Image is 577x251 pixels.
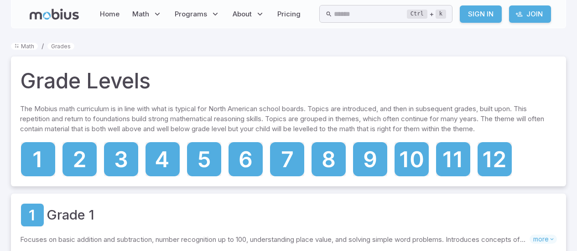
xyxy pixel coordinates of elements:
a: Home [97,4,122,25]
a: Grade 10 [394,141,430,177]
span: About [233,9,252,19]
nav: breadcrumb [11,41,566,51]
a: Grade 1 [47,205,94,225]
a: Grade 6 [228,141,264,177]
a: Grade 8 [311,141,347,177]
a: Grade 1 [20,141,56,177]
a: Grade 3 [103,141,139,177]
li: / [42,41,44,51]
kbd: k [436,10,446,19]
span: Math [132,9,149,19]
a: Math [11,43,38,50]
a: Grade 5 [186,141,222,177]
a: Grade 12 [477,141,513,177]
a: Grade 4 [145,141,181,177]
a: Grade 2 [62,141,98,177]
a: Grades [47,43,74,50]
a: Grade 7 [269,141,305,177]
span: Programs [175,9,207,19]
a: Grade 11 [435,141,471,177]
p: Focuses on basic addition and subtraction, number recognition up to 100, understanding place valu... [20,235,530,245]
kbd: Ctrl [407,10,427,19]
a: Pricing [275,4,303,25]
h1: Grade Levels [20,66,151,97]
a: Grade 9 [352,141,388,177]
p: The Mobius math curriculum is in line with what is typical for North American school boards. Topi... [20,104,557,138]
a: Join [509,5,551,23]
div: + [407,9,446,20]
a: Grade 1 [20,203,45,227]
a: Sign In [460,5,502,23]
